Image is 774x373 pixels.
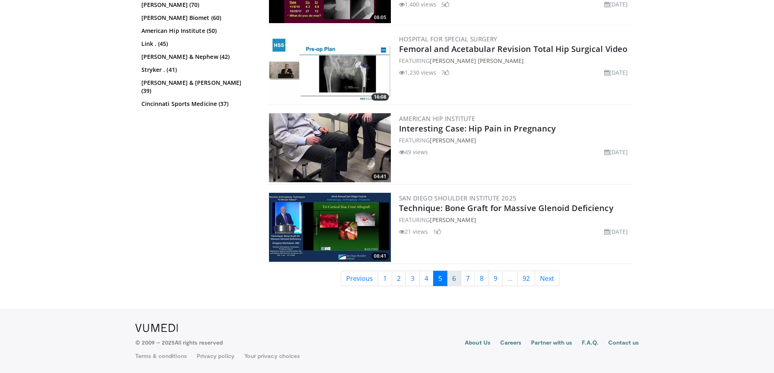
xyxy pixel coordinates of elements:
li: 49 views [399,148,428,156]
nav: Search results pages [267,271,633,286]
a: 08:41 [269,193,391,262]
a: Privacy policy [197,352,234,360]
a: Terms & conditions [135,352,187,360]
div: FEATURING [399,56,631,65]
a: Your privacy choices [244,352,300,360]
li: 1 [433,227,441,236]
img: fc6ee24b-de79-4d81-91f0-e375c6684473.300x170_q85_crop-smart_upscale.jpg [269,113,391,182]
a: Hospital for Special Surgery [399,35,498,43]
a: [PERSON_NAME] & [PERSON_NAME] (39) [141,79,253,95]
img: 068392e2-30db-45b7-b151-068b993ae4d9.300x170_q85_crop-smart_upscale.jpg [269,193,391,262]
a: Partner with us [531,339,572,348]
a: [PERSON_NAME] [430,136,476,144]
a: 8 [475,271,489,286]
a: Next [535,271,559,286]
a: San Diego Shoulder Institute 2025 [399,194,517,202]
div: FEATURING [399,136,631,144]
a: [PERSON_NAME] Biomet (60) [141,14,253,22]
a: Technique: Bone Graft for Massive Glenoid Deficiency [399,203,614,213]
a: Contact us [608,339,639,348]
a: Careers [500,339,522,348]
a: [PERSON_NAME] (70) [141,1,253,9]
a: American Hip Institute [399,114,475,123]
span: 08:41 [371,252,389,260]
a: Previous [341,271,378,286]
a: Femoral and Acetabular Revision Total Hip Surgical Video [399,43,628,54]
a: Stryker . (41) [141,66,253,74]
span: 04:41 [371,173,389,180]
li: [DATE] [604,227,628,236]
span: 08:05 [371,14,389,21]
a: 16:08 [269,34,391,103]
a: 9 [488,271,503,286]
span: 16:08 [371,93,389,101]
img: VuMedi Logo [135,324,178,332]
a: 2 [392,271,406,286]
a: [PERSON_NAME] [PERSON_NAME] [430,57,524,65]
li: [DATE] [604,68,628,77]
li: 1,230 views [399,68,436,77]
a: 7 [461,271,475,286]
a: 04:41 [269,113,391,182]
a: [PERSON_NAME] [430,216,476,224]
a: 1 [378,271,392,286]
a: 3 [405,271,420,286]
a: Interesting Case: Hip Pain in Pregnancy [399,123,556,134]
img: dd23230e-2a0f-4034-8c05-9a2e3b284163.300x170_q85_crop-smart_upscale.jpg [269,34,391,103]
a: 5 [433,271,447,286]
div: FEATURING [399,216,631,224]
span: All rights reserved [175,339,222,346]
a: About Us [465,339,490,348]
a: Cincinnati Sports Medicine (37) [141,100,253,108]
li: 7 [441,68,449,77]
a: American Hip Institute (50) [141,27,253,35]
li: [DATE] [604,148,628,156]
a: 4 [419,271,434,286]
p: © 2009 – 2025 [135,339,223,347]
a: 6 [447,271,461,286]
a: F.A.Q. [582,339,598,348]
li: 21 views [399,227,428,236]
a: Link . (45) [141,40,253,48]
a: [PERSON_NAME] & Nephew (42) [141,53,253,61]
a: 92 [517,271,535,286]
